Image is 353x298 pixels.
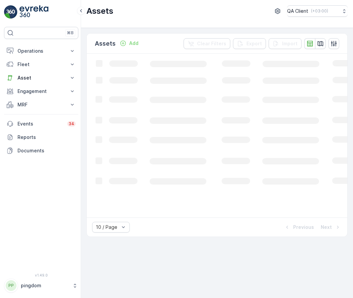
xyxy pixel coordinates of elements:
[129,40,139,47] p: Add
[4,131,78,144] a: Reports
[293,224,314,231] p: Previous
[233,38,266,49] button: Export
[320,223,342,231] button: Next
[17,101,65,108] p: MRF
[197,40,226,47] p: Clear Filters
[21,282,69,289] p: pingdom
[6,280,16,291] div: PP
[282,40,298,47] p: Import
[287,8,308,14] p: QA Client
[4,273,78,277] span: v 1.49.0
[4,58,78,71] button: Fleet
[95,39,116,48] p: Assets
[321,224,332,231] p: Next
[4,85,78,98] button: Engagement
[4,71,78,85] button: Asset
[246,40,262,47] p: Export
[4,117,78,131] a: Events34
[17,134,76,141] p: Reports
[283,223,315,231] button: Previous
[17,74,65,81] p: Asset
[17,61,65,68] p: Fleet
[4,44,78,58] button: Operations
[4,5,17,19] img: logo
[69,121,74,127] p: 34
[67,30,74,36] p: ⌘B
[4,279,78,293] button: PPpingdom
[287,5,348,17] button: QA Client(+03:00)
[17,88,65,95] p: Engagement
[86,6,113,16] p: Assets
[17,48,65,54] p: Operations
[17,120,63,127] p: Events
[311,8,328,14] p: ( +03:00 )
[117,39,141,47] button: Add
[4,98,78,111] button: MRF
[4,144,78,157] a: Documents
[269,38,302,49] button: Import
[19,5,48,19] img: logo_light-DOdMpM7g.png
[184,38,230,49] button: Clear Filters
[17,147,76,154] p: Documents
